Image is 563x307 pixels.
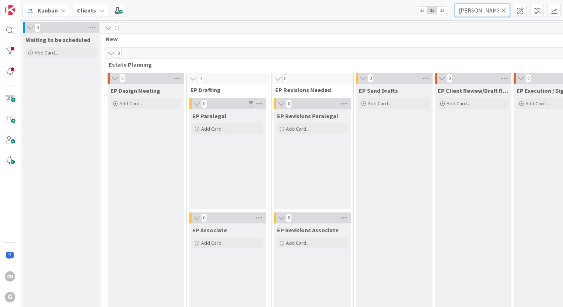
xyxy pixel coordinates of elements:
[201,99,207,108] span: 0
[201,126,225,132] span: Add Card...
[201,214,207,222] span: 0
[111,87,160,94] span: EP Design Meeting
[282,74,288,83] span: 0
[525,74,531,83] span: 0
[5,292,15,302] div: G
[368,74,374,83] span: 0
[277,112,338,120] span: EP Revisions Paralegal
[5,5,15,15] img: Visit kanbanzone.com
[116,49,122,58] span: 0
[438,87,508,94] span: EP Client Review/Draft Review Meeting
[359,87,398,94] span: EP Send Drafts
[286,240,310,246] span: Add Card...
[192,226,227,234] span: EP Associate
[417,7,427,14] span: 1x
[437,7,447,14] span: 3x
[119,100,143,107] span: Add Card...
[119,74,125,83] span: 0
[447,74,452,83] span: 0
[447,100,470,107] span: Add Card...
[455,4,510,17] input: Quick Filter...
[277,226,339,234] span: EP Revisions Associate
[201,240,225,246] span: Add Card...
[5,271,15,282] div: CN
[35,49,58,56] span: Add Card...
[26,36,90,43] span: Waiting to be scheduled
[113,24,119,32] span: 1
[190,86,259,93] span: EP Drafting
[38,6,58,15] span: Kanban
[35,23,41,32] span: 0
[192,112,227,120] span: EP Paralegal
[525,100,549,107] span: Add Card...
[77,7,96,14] b: Clients
[286,99,292,108] span: 0
[197,74,203,83] span: 0
[286,126,310,132] span: Add Card...
[427,7,437,14] span: 2x
[286,214,292,222] span: 0
[368,100,391,107] span: Add Card...
[275,86,344,93] span: EP Revisions Needed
